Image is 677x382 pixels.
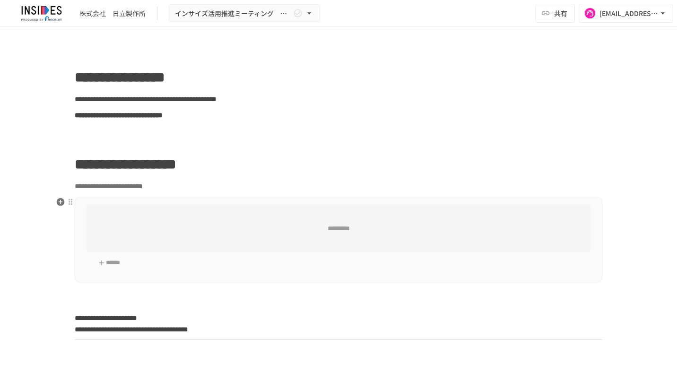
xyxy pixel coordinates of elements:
[79,9,146,18] div: 株式会社 日立製作所
[175,8,291,19] span: インサイズ活用推進ミーティング ～2回目～
[11,6,72,21] img: JmGSPSkPjKwBq77AtHmwC7bJguQHJlCRQfAXtnx4WuV
[535,4,575,23] button: 共有
[599,8,658,19] div: [EMAIL_ADDRESS][DOMAIN_NAME]
[169,4,320,23] button: インサイズ活用推進ミーティング ～2回目～
[579,4,673,23] button: [EMAIL_ADDRESS][DOMAIN_NAME]
[554,8,567,18] span: 共有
